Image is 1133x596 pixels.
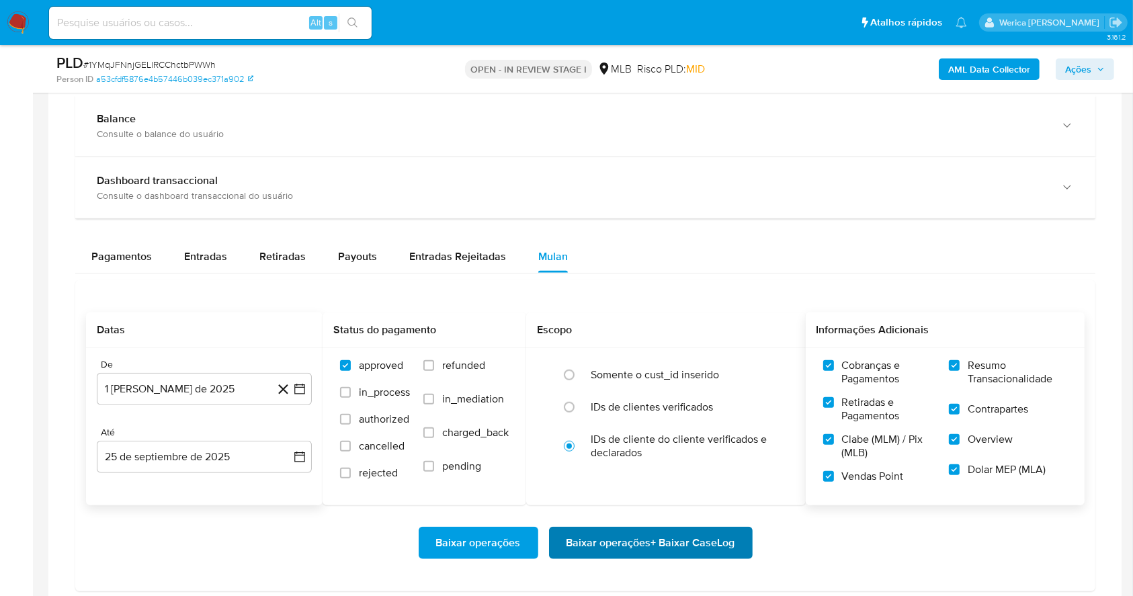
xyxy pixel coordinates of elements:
b: PLD [56,52,83,73]
a: Sair [1109,15,1123,30]
a: Notificações [956,17,967,28]
button: search-icon [339,13,366,32]
span: Alt [310,16,321,29]
span: Ações [1065,58,1091,80]
button: Ações [1056,58,1114,80]
span: Atalhos rápidos [870,15,942,30]
span: s [329,16,333,29]
p: OPEN - IN REVIEW STAGE I [465,60,592,79]
span: MID [686,61,705,77]
a: a53cfdf5876e4b57446b039ec371a902 [96,73,253,85]
p: werica.jgaldencio@mercadolivre.com [999,16,1104,29]
b: AML Data Collector [948,58,1030,80]
span: Risco PLD: [637,62,705,77]
b: Person ID [56,73,93,85]
span: # 1YMqJFNnjGELlRCChctbPWWh [83,58,216,71]
div: MLB [597,62,632,77]
input: Pesquise usuários ou casos... [49,14,372,32]
button: AML Data Collector [939,58,1040,80]
span: 3.161.2 [1107,32,1126,42]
